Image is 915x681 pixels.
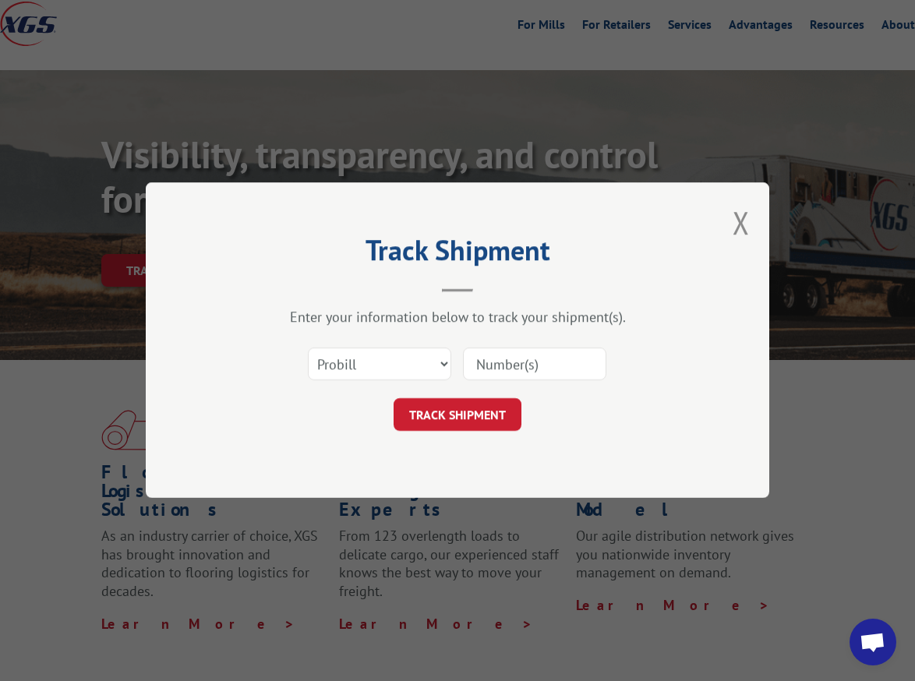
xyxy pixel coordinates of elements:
div: Enter your information below to track your shipment(s). [224,309,691,326]
button: Close modal [733,202,750,243]
button: TRACK SHIPMENT [394,399,521,432]
input: Number(s) [463,348,606,381]
h2: Track Shipment [224,239,691,269]
div: Open chat [850,619,896,665]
